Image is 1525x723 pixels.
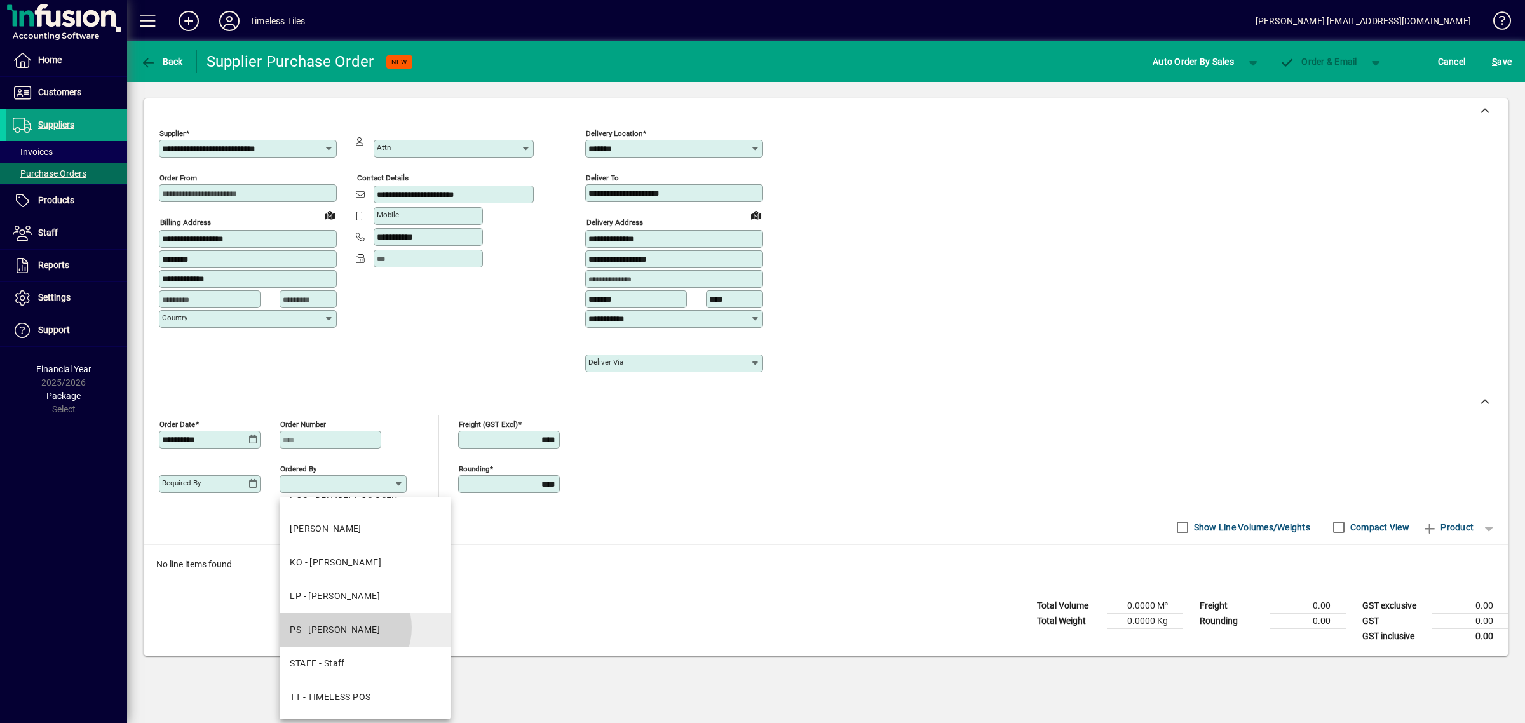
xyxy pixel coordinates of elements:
div: [PERSON_NAME] [290,522,362,536]
app-page-header-button: Back [127,50,197,73]
a: Settings [6,282,127,314]
td: 0.00 [1270,613,1346,628]
label: Compact View [1348,521,1409,534]
td: Total Weight [1031,613,1107,628]
mat-label: Freight (GST excl) [459,419,518,428]
div: Supplier Purchase Order [207,51,374,72]
span: ave [1492,51,1512,72]
div: KO - [PERSON_NAME] [290,556,381,569]
span: Order & Email [1280,57,1357,67]
mat-label: Order number [280,419,326,428]
td: GST exclusive [1356,598,1432,613]
a: Customers [6,77,127,109]
div: No line items found [144,545,1508,584]
span: S [1492,57,1497,67]
div: PS - [PERSON_NAME] [290,623,380,637]
span: Support [38,325,70,335]
mat-label: Deliver via [588,358,623,367]
td: 0.00 [1432,613,1508,628]
span: Cancel [1438,51,1466,72]
td: 0.00 [1432,598,1508,613]
a: Support [6,314,127,346]
span: Invoices [13,147,53,157]
mat-option: TT - TIMELESS POS [280,680,451,714]
span: Product [1422,517,1474,537]
span: Reports [38,260,69,270]
a: Purchase Orders [6,163,127,184]
td: 0.00 [1432,628,1508,644]
mat-label: Deliver To [586,173,619,182]
span: Auto Order By Sales [1153,51,1234,72]
span: Financial Year [36,364,91,374]
mat-label: Required by [162,478,201,487]
td: Rounding [1193,613,1270,628]
a: Invoices [6,141,127,163]
a: View on map [320,205,340,225]
mat-option: PS - PETER SMYTH [280,613,451,647]
button: Add [168,10,209,32]
mat-option: STAFF - Staff [280,647,451,680]
td: GST [1356,613,1432,628]
span: Settings [38,292,71,302]
button: Product [1416,516,1480,539]
button: Order & Email [1273,50,1364,73]
div: Timeless Tiles [250,11,305,31]
span: Products [38,195,74,205]
a: Products [6,185,127,217]
mat-label: Attn [377,143,391,152]
mat-label: Supplier [159,129,186,138]
mat-label: Rounding [459,464,489,473]
mat-label: Mobile [377,210,399,219]
mat-label: Order from [159,173,197,182]
button: Auto Order By Sales [1146,50,1240,73]
button: Cancel [1435,50,1469,73]
td: Freight [1193,598,1270,613]
span: Suppliers [38,119,74,130]
mat-option: KO - KAREN O'NEILL [280,546,451,579]
span: NEW [391,58,407,66]
mat-label: Ordered by [280,464,316,473]
td: Total Volume [1031,598,1107,613]
td: 0.0000 Kg [1107,613,1183,628]
div: TT - TIMELESS POS [290,691,370,704]
div: [PERSON_NAME] [EMAIL_ADDRESS][DOMAIN_NAME] [1256,11,1471,31]
mat-option: EJ - ELISE JOHNSTON [280,512,451,546]
td: GST inclusive [1356,628,1432,644]
a: Staff [6,217,127,249]
td: 0.00 [1270,598,1346,613]
span: Home [38,55,62,65]
span: Customers [38,87,81,97]
div: STAFF - Staff [290,657,345,670]
a: Knowledge Base [1484,3,1509,44]
td: 0.0000 M³ [1107,598,1183,613]
button: Save [1489,50,1515,73]
span: Purchase Orders [13,168,86,179]
label: Show Line Volumes/Weights [1191,521,1310,534]
span: Staff [38,227,58,238]
span: Package [46,391,81,401]
div: LP - [PERSON_NAME] [290,590,380,603]
button: Back [137,50,186,73]
mat-label: Delivery Location [586,129,642,138]
button: Profile [209,10,250,32]
mat-label: Country [162,313,187,322]
span: Back [140,57,183,67]
mat-option: LP - LACHLAN PEARSON [280,579,451,613]
mat-label: Order date [159,419,195,428]
a: Home [6,44,127,76]
a: View on map [746,205,766,225]
a: Reports [6,250,127,281]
